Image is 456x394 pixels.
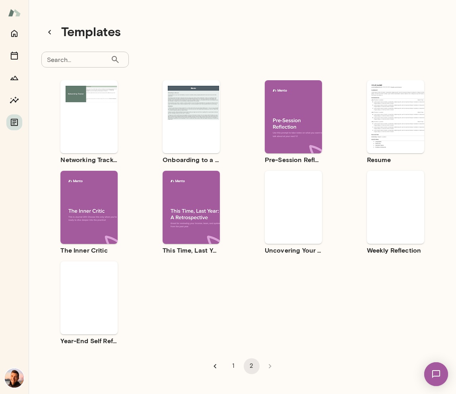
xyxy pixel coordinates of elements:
h6: Pre-Session Reflection [265,155,322,164]
button: Documents [6,114,22,130]
h6: Onboarding to a New Job: 30/60/90 Day Plan [163,155,220,164]
button: Home [6,25,22,41]
h6: The Inner Critic [60,245,118,255]
h6: This Time, Last Year: a Retrospective [163,245,220,255]
img: Jonas Gebhardt [5,369,24,388]
button: Go to previous page [207,358,223,374]
h6: Uncovering Your Core Values [265,245,322,255]
h6: Year-End Self Reflection [60,336,118,346]
h6: Resume [367,155,424,164]
h4: Templates [61,24,121,41]
nav: pagination navigation [206,358,279,374]
button: Go to page 1 [225,358,241,374]
h6: Weekly Reflection [367,245,424,255]
button: Growth Plan [6,70,22,86]
button: Sessions [6,48,22,64]
button: Insights [6,92,22,108]
h6: Networking Tracker [60,155,118,164]
div: pagination [41,352,443,374]
button: page 2 [244,358,260,374]
img: Mento [8,5,21,20]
